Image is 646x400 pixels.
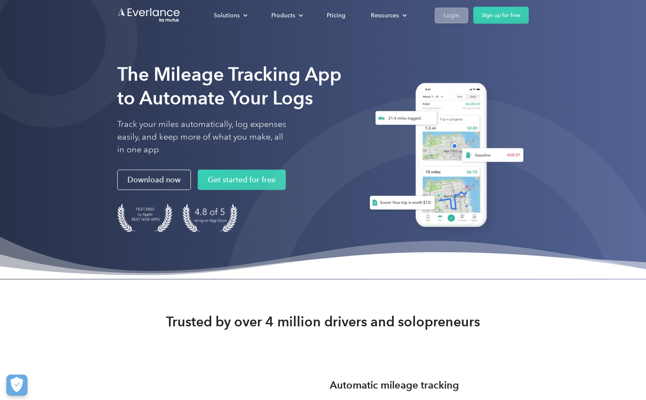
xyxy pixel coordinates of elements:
strong: The Mileage Tracking App to Automate Your Logs [117,63,342,109]
div: Products [263,8,310,23]
a: Get started for free [198,170,286,190]
p: Track your miles automatically, log expenses easily, and keep more of what you make, all in one app [117,118,287,156]
div: Resources [371,10,399,21]
h3: Automatic mileage tracking [330,378,459,393]
div: Products [271,10,295,21]
div: Pricing [327,10,345,21]
img: Badge for Featured by Apple Best New Apps [117,204,172,232]
a: Pricing [318,8,354,23]
a: Sign up for free [473,7,529,24]
button: Cookies Settings [6,375,28,396]
div: Login [444,10,459,21]
img: 4.9 out of 5 stars on the app store [182,204,237,232]
a: Login [435,8,468,23]
a: Download now [117,170,191,190]
strong: Trusted by over 4 million drivers and solopreneurs [166,313,480,330]
a: Go to homepage [117,7,181,23]
div: Solutions [214,10,240,21]
img: Everlance, mileage tracker app, expense tracking app [359,77,529,237]
div: Resources [362,8,414,23]
div: Solutions [205,8,254,23]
